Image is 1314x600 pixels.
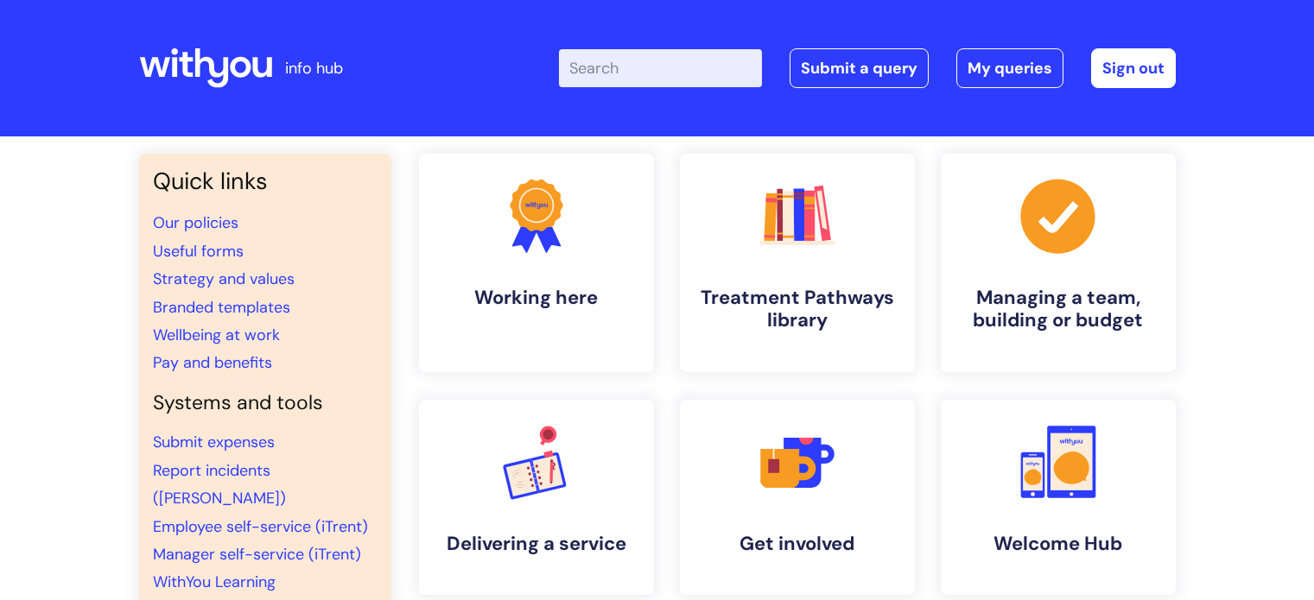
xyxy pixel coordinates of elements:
h4: Get involved [694,533,901,555]
a: Pay and benefits [153,352,272,373]
a: Strategy and values [153,268,295,289]
p: info hub [285,54,343,82]
div: | - [559,48,1176,88]
h4: Systems and tools [153,391,378,415]
a: Delivering a service [419,400,654,595]
a: Useful forms [153,241,244,262]
h3: Quick links [153,167,378,195]
a: Branded templates [153,297,290,318]
a: Sign out [1091,48,1176,88]
a: Submit a query [790,48,929,88]
a: Welcome Hub [941,400,1176,595]
h4: Welcome Hub [955,533,1162,555]
a: Working here [419,154,654,372]
a: Employee self-service (iTrent) [153,516,368,537]
h4: Working here [433,287,640,309]
input: Search [559,49,762,87]
a: Wellbeing at work [153,325,280,345]
a: WithYou Learning [153,572,276,592]
a: Managing a team, building or budget [941,154,1176,372]
a: Treatment Pathways library [680,154,915,372]
a: Report incidents ([PERSON_NAME]) [153,460,286,508]
a: My queries [956,48,1063,88]
a: Our policies [153,212,238,233]
h4: Delivering a service [433,533,640,555]
a: Manager self-service (iTrent) [153,544,361,565]
a: Submit expenses [153,432,275,452]
a: Get involved [680,400,915,595]
h4: Treatment Pathways library [694,287,901,332]
h4: Managing a team, building or budget [955,287,1162,332]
